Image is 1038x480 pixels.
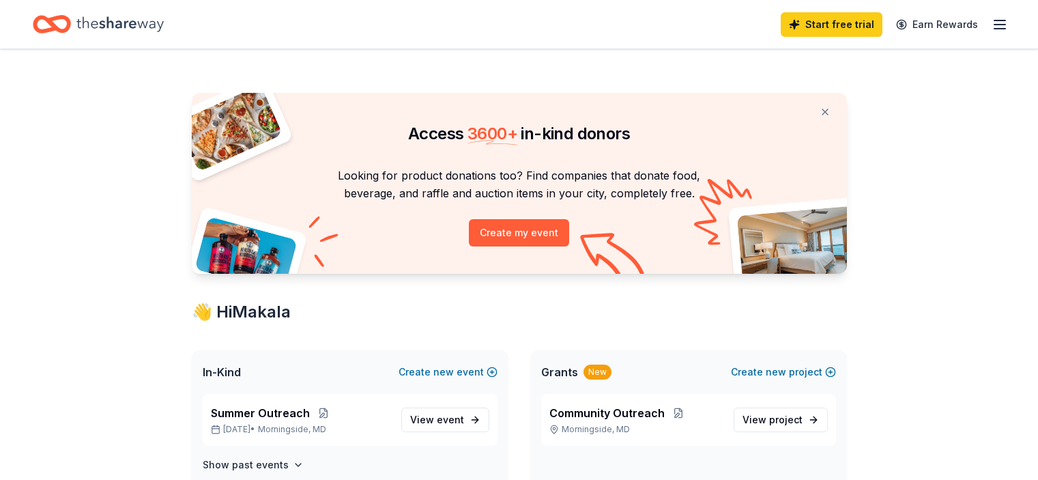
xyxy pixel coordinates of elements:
div: New [583,365,611,380]
a: Start free trial [781,12,882,37]
a: Home [33,8,164,40]
p: [DATE] • [211,424,390,435]
span: new [766,364,786,380]
button: Show past events [203,457,304,473]
a: View project [734,408,828,432]
span: In-Kind [203,364,241,380]
img: Curvy arrow [580,233,648,284]
div: 👋 Hi Makala [192,301,847,323]
h4: Show past events [203,457,289,473]
span: View [743,412,803,428]
button: Createnewproject [731,364,836,380]
img: Pizza [176,85,283,172]
button: Createnewevent [399,364,498,380]
span: event [437,414,464,425]
p: Morningside, MD [549,424,723,435]
span: 3600 + [467,124,517,143]
a: Earn Rewards [888,12,986,37]
button: Create my event [469,219,569,246]
span: new [433,364,454,380]
span: Grants [541,364,578,380]
span: Community Outreach [549,405,665,421]
span: View [410,412,464,428]
span: Access in-kind donors [408,124,630,143]
span: Morningside, MD [258,424,326,435]
p: Looking for product donations too? Find companies that donate food, beverage, and raffle and auct... [208,167,831,203]
span: Summer Outreach [211,405,310,421]
span: project [769,414,803,425]
a: View event [401,408,489,432]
